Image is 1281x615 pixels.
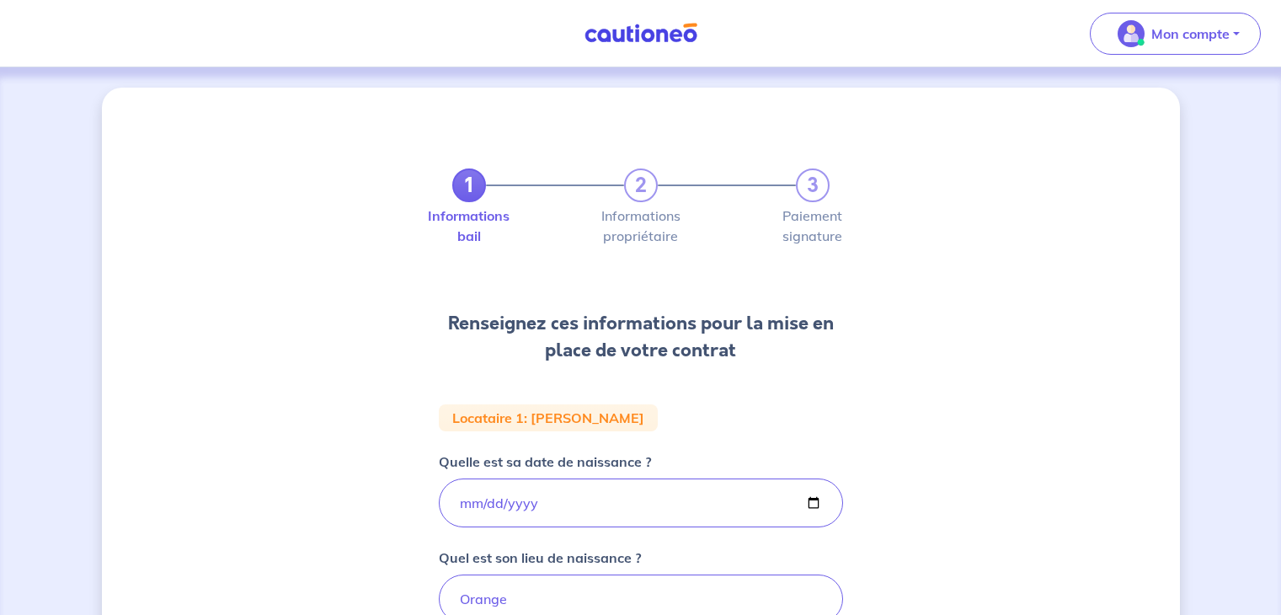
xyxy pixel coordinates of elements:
[1090,13,1261,55] button: illu_account_valid_menu.svgMon compte
[439,548,641,568] p: Quel est son lieu de naissance ?
[439,452,651,472] p: Quelle est sa date de naissance ?
[578,23,704,44] img: Cautioneo
[624,209,658,243] label: Informations propriétaire
[1151,24,1230,44] p: Mon compte
[439,310,843,364] h3: Renseignez ces informations pour la mise en place de votre contrat
[796,209,830,243] label: Paiement signature
[452,411,524,425] p: Locataire 1
[1118,20,1145,47] img: illu_account_valid_menu.svg
[524,411,644,425] p: : [PERSON_NAME]
[439,479,843,527] input: birthdate.placeholder
[452,168,486,202] a: 1
[452,209,486,243] label: Informations bail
